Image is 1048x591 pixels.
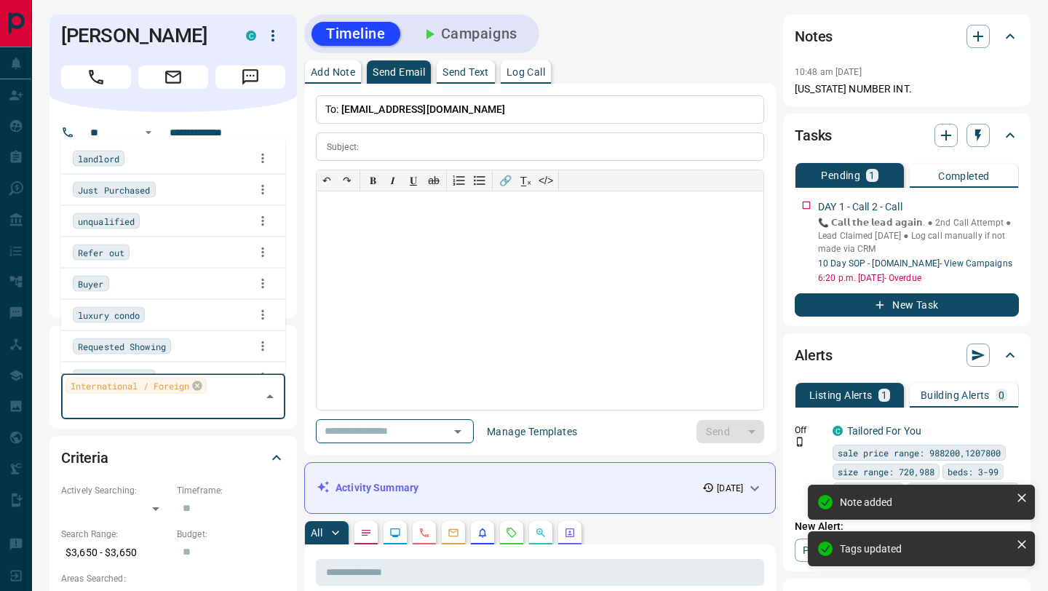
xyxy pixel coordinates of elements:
[337,170,357,191] button: ↷
[418,527,430,539] svg: Calls
[795,19,1019,54] div: Notes
[818,271,1019,285] p: 6:20 p.m. [DATE] - Overdue
[821,170,860,181] p: Pending
[795,338,1019,373] div: Alerts
[78,151,119,166] span: landlord
[448,421,468,442] button: Open
[795,539,870,562] a: Property
[795,124,832,147] h2: Tasks
[177,484,285,497] p: Timeframe:
[795,67,862,77] p: 10:48 am [DATE]
[327,140,359,154] p: Subject:
[838,445,1001,460] span: sale price range: 988200,1207800
[78,339,166,354] span: Requested Showing
[61,528,170,541] p: Search Range:
[311,67,355,77] p: Add Note
[424,170,444,191] button: ab
[362,170,383,191] button: 𝐁
[78,370,151,385] span: Vancouver Lead
[61,572,285,585] p: Areas Searched:
[818,258,1012,269] a: 10 Day SOP - [DOMAIN_NAME]- View Campaigns
[138,66,208,89] span: Email
[389,527,401,539] svg: Lead Browsing Activity
[515,170,536,191] button: T̲ₓ
[535,527,547,539] svg: Opportunities
[360,527,372,539] svg: Notes
[383,170,403,191] button: 𝑰
[403,170,424,191] button: 𝐔
[795,519,1019,534] p: New Alert:
[177,528,285,541] p: Budget:
[795,118,1019,153] div: Tasks
[477,527,488,539] svg: Listing Alerts
[140,124,157,141] button: Open
[78,308,140,322] span: luxury condo
[948,464,999,479] span: beds: 3-99
[311,22,400,46] button: Timeline
[341,103,506,115] span: [EMAIL_ADDRESS][DOMAIN_NAME]
[795,25,833,48] h2: Notes
[61,440,285,475] div: Criteria
[921,390,990,400] p: Building Alerts
[833,426,843,436] div: condos.ca
[818,216,1019,255] p: 📞 𝗖𝗮𝗹𝗹 𝘁𝗵𝗲 𝗹𝗲𝗮𝗱 𝗮𝗴𝗮𝗶𝗻. ● 2nd Call Attempt ● Lead Claimed [DATE] ‎● Log call manually if not made ...
[317,170,337,191] button: ↶
[442,67,489,77] p: Send Text
[795,293,1019,317] button: New Task
[869,170,875,181] p: 1
[78,183,151,197] span: Just Purchased
[448,527,459,539] svg: Emails
[536,170,556,191] button: </>
[564,527,576,539] svg: Agent Actions
[795,437,805,447] svg: Push Notification Only
[61,24,224,47] h1: [PERSON_NAME]
[410,175,417,186] span: 𝐔
[847,425,921,437] a: Tailored For You
[215,66,285,89] span: Message
[717,482,743,495] p: [DATE]
[506,527,517,539] svg: Requests
[311,528,322,538] p: All
[316,95,764,124] p: To:
[246,31,256,41] div: condos.ca
[838,464,934,479] span: size range: 720,988
[78,214,135,229] span: unqualified
[373,67,425,77] p: Send Email
[999,390,1004,400] p: 0
[469,170,490,191] button: Bullet list
[61,484,170,497] p: Actively Searching:
[818,199,902,215] p: DAY 1 - Call 2 - Call
[317,475,763,501] div: Activity Summary[DATE]
[449,170,469,191] button: Numbered list
[938,171,990,181] p: Completed
[795,344,833,367] h2: Alerts
[881,390,887,400] p: 1
[78,277,104,291] span: Buyer
[809,390,873,400] p: Listing Alerts
[71,378,190,393] span: International / Foreign
[336,480,418,496] p: Activity Summary
[795,82,1019,97] p: [US_STATE] NUMBER INT.
[61,446,108,469] h2: Criteria
[840,496,1010,508] div: Note added
[78,245,124,260] span: Refer out
[495,170,515,191] button: 🔗
[696,420,764,443] div: split button
[840,543,1010,555] div: Tags updated
[507,67,545,77] p: Log Call
[406,22,532,46] button: Campaigns
[478,420,586,443] button: Manage Templates
[61,66,131,89] span: Call
[65,378,207,394] div: International / Foreign
[260,386,280,407] button: Close
[795,424,824,437] p: Off
[428,175,440,186] s: ab
[61,541,170,565] p: $3,650 - $3,650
